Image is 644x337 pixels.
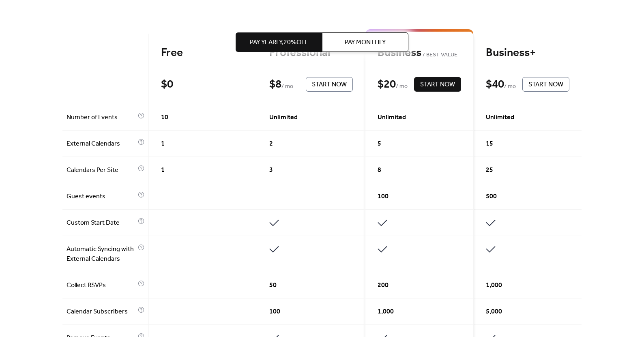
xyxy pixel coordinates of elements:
span: Collect RSVPs [67,281,136,290]
span: 1,000 [378,307,394,317]
span: 100 [269,307,280,317]
span: Custom Start Date [67,218,136,228]
span: 5,000 [486,307,502,317]
span: External Calendars [67,139,136,149]
div: $ 0 [161,77,173,92]
span: Calendars Per Site [67,165,136,175]
button: Start Now [414,77,461,92]
span: Unlimited [378,113,406,122]
span: Unlimited [486,113,514,122]
span: Number of Events [67,113,136,122]
span: Unlimited [269,113,298,122]
span: 3 [269,165,273,175]
span: Start Now [420,80,455,90]
span: 15 [486,139,493,149]
span: 10 [161,113,168,122]
div: $ 8 [269,77,281,92]
div: Business+ [486,46,569,60]
button: Start Now [522,77,569,92]
span: / mo [396,82,408,92]
span: / mo [504,82,516,92]
span: 1 [161,165,165,175]
span: 1,000 [486,281,502,290]
span: 50 [269,281,277,290]
span: Pay Monthly [345,38,386,47]
span: Guest events [67,192,136,202]
span: Calendar Subscribers [67,307,136,317]
span: Start Now [528,80,563,90]
div: $ 40 [486,77,504,92]
span: BEST VALUE [421,50,457,60]
span: Start Now [312,80,347,90]
span: 500 [486,192,497,202]
span: Automatic Syncing with External Calendars [67,245,136,264]
button: Pay Yearly,20%off [236,32,322,52]
span: 25 [486,165,493,175]
span: 5 [378,139,381,149]
button: Pay Monthly [322,32,408,52]
div: Business [378,46,461,60]
button: Start Now [306,77,353,92]
span: 200 [378,281,389,290]
span: 2 [269,139,273,149]
div: Free [161,46,245,60]
span: 8 [378,165,381,175]
div: $ 20 [378,77,396,92]
span: / mo [281,82,293,92]
span: 1 [161,139,165,149]
span: Pay Yearly, 20% off [250,38,308,47]
span: 100 [378,192,389,202]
